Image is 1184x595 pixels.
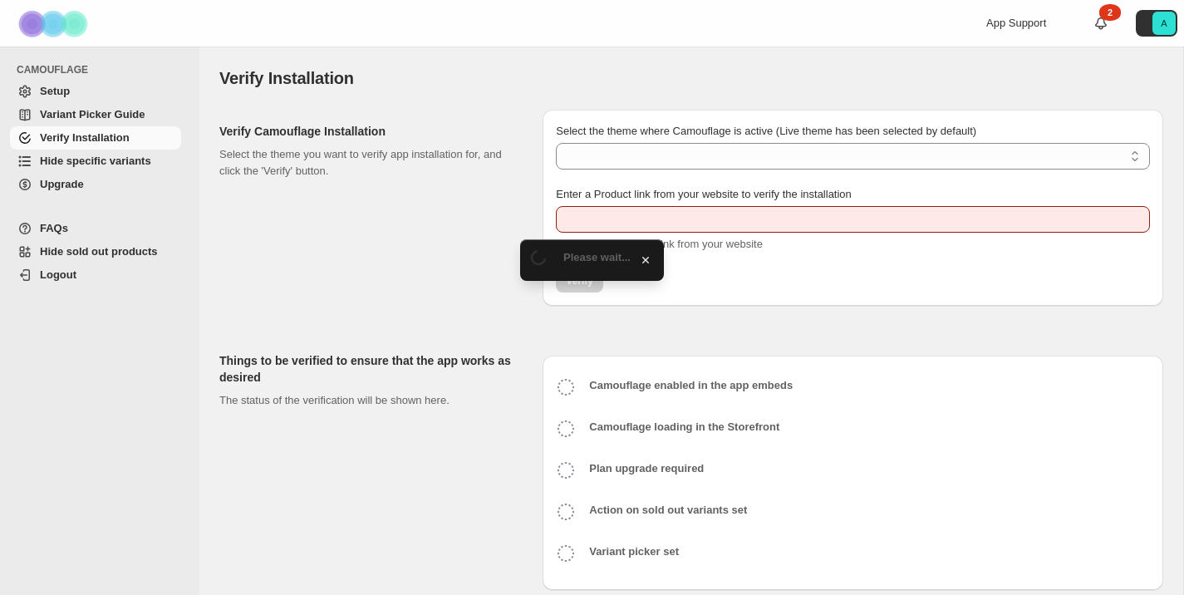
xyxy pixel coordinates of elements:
[10,80,181,103] a: Setup
[40,268,76,281] span: Logout
[10,217,181,240] a: FAQs
[589,504,747,516] b: Action on sold out variants set
[563,251,631,263] span: Please wait...
[10,240,181,263] a: Hide sold out products
[10,263,181,287] a: Logout
[13,1,96,47] img: Camouflage
[1136,10,1177,37] button: Avatar with initials A
[589,462,704,475] b: Plan upgrade required
[40,222,68,234] span: FAQs
[10,173,181,196] a: Upgrade
[219,392,516,409] p: The status of the verification will be shown here.
[1093,15,1109,32] a: 2
[10,126,181,150] a: Verify Installation
[986,17,1046,29] span: App Support
[219,352,516,386] h2: Things to be verified to ensure that the app works as desired
[40,131,130,144] span: Verify Installation
[219,123,516,140] h2: Verify Camouflage Installation
[10,150,181,173] a: Hide specific variants
[219,146,516,179] p: Select the theme you want to verify app installation for, and click the 'Verify' button.
[1161,18,1167,28] text: A
[1152,12,1176,35] span: Avatar with initials A
[40,155,151,167] span: Hide specific variants
[219,69,354,87] span: Verify Installation
[10,103,181,126] a: Variant Picker Guide
[556,125,976,137] span: Select the theme where Camouflage is active (Live theme has been selected by default)
[589,379,793,391] b: Camouflage enabled in the app embeds
[1099,4,1121,21] div: 2
[556,238,763,250] span: Enter a valid product link from your website
[40,85,70,97] span: Setup
[17,63,188,76] span: CAMOUFLAGE
[40,245,158,258] span: Hide sold out products
[40,108,145,120] span: Variant Picker Guide
[40,178,84,190] span: Upgrade
[589,420,779,433] b: Camouflage loading in the Storefront
[556,188,852,200] span: Enter a Product link from your website to verify the installation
